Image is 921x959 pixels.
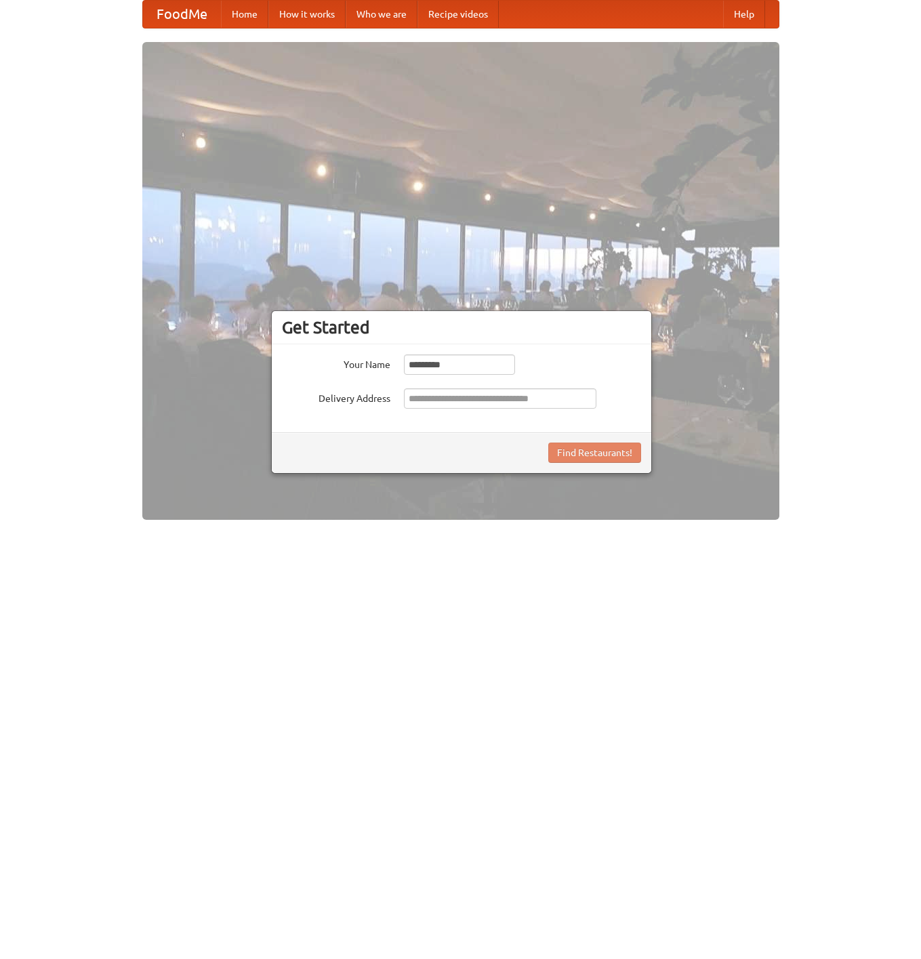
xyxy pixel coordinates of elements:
[723,1,765,28] a: Help
[268,1,346,28] a: How it works
[282,388,390,405] label: Delivery Address
[143,1,221,28] a: FoodMe
[221,1,268,28] a: Home
[417,1,499,28] a: Recipe videos
[548,443,641,463] button: Find Restaurants!
[346,1,417,28] a: Who we are
[282,354,390,371] label: Your Name
[282,317,641,338] h3: Get Started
